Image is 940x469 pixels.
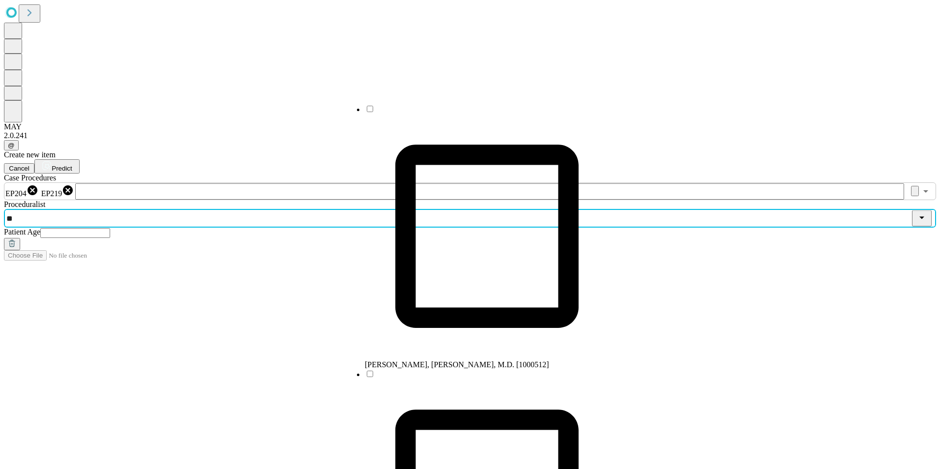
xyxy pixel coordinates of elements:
button: Cancel [4,163,34,174]
span: Predict [52,165,72,172]
span: [PERSON_NAME], [PERSON_NAME], M.D. [1000512] [365,360,549,369]
button: Predict [34,159,80,174]
span: Patient Age [4,228,40,236]
div: MAY [4,122,936,131]
span: Proceduralist [4,200,45,208]
div: 2.0.241 [4,131,936,140]
span: EP219 [41,189,62,198]
span: Cancel [9,165,29,172]
button: Open [919,184,933,198]
span: @ [8,142,15,149]
div: EP204 [5,184,38,198]
div: EP219 [41,184,74,198]
span: EP204 [5,189,27,198]
span: Create new item [4,150,56,159]
button: Clear [911,186,919,196]
button: @ [4,140,19,150]
span: Scheduled Procedure [4,174,56,182]
button: Close [912,210,932,227]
